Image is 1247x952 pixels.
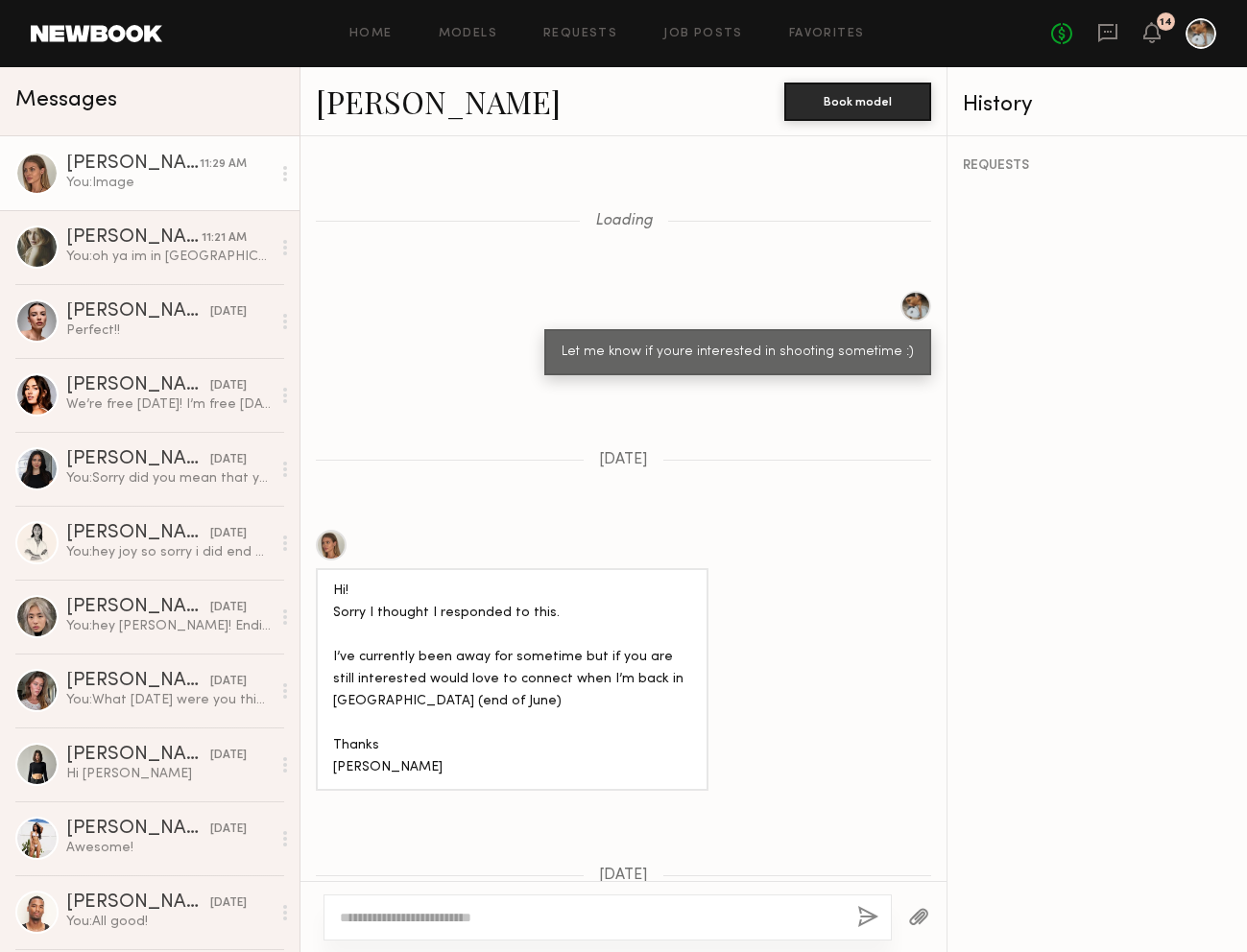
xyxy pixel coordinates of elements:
[66,617,271,635] div: You: hey [PERSON_NAME]! Ending up going a different route that day but ill let you know when some...
[66,302,210,321] div: [PERSON_NAME]
[210,894,247,913] div: [DATE]
[599,452,648,468] span: [DATE]
[316,81,561,122] a: [PERSON_NAME]
[66,746,210,765] div: [PERSON_NAME]
[66,893,210,913] div: [PERSON_NAME]
[66,820,210,839] div: [PERSON_NAME]
[66,376,210,395] div: [PERSON_NAME]
[963,94,1232,116] div: History
[963,159,1232,173] div: REQUESTS
[439,28,497,40] a: Models
[210,673,247,691] div: [DATE]
[562,342,914,364] div: Let me know if youre interested in shooting sometime :)
[789,28,865,40] a: Favorites
[66,765,271,783] div: Hi [PERSON_NAME]
[200,155,247,174] div: 11:29 AM
[543,28,617,40] a: Requests
[210,451,247,469] div: [DATE]
[66,155,200,174] div: [PERSON_NAME]
[663,28,743,40] a: Job Posts
[66,469,271,488] div: You: Sorry did you mean that youre back in [GEOGRAPHIC_DATA] until the 23rd? [GEOGRAPHIC_DATA]
[210,599,247,617] div: [DATE]
[66,543,271,561] div: You: hey joy so sorry i did end up booking someone! When are you both next available?
[66,450,210,469] div: [PERSON_NAME]
[66,598,210,617] div: [PERSON_NAME]
[66,839,271,857] div: Awesome!
[210,303,247,321] div: [DATE]
[66,691,271,709] div: You: What [DATE] were you thinking? I'll be busy [DATE] the morning of the 24th. Let me know when...
[349,28,393,40] a: Home
[210,525,247,543] div: [DATE]
[595,213,653,229] span: Loading
[210,821,247,839] div: [DATE]
[66,321,271,340] div: Perfect!!
[66,395,271,414] div: We’re free [DATE]! I’m free [DATE] but my partner is not
[784,92,931,108] a: Book model
[599,868,648,884] span: [DATE]
[15,89,117,111] span: Messages
[66,913,271,931] div: You: All good!
[784,83,931,121] button: Book model
[210,747,247,765] div: [DATE]
[66,174,271,192] div: You: Image
[333,581,691,779] div: Hi! Sorry I thought I responded to this. I’ve currently been away for sometime but if you are sti...
[66,672,210,691] div: [PERSON_NAME]
[66,524,210,543] div: [PERSON_NAME]
[66,248,271,266] div: You: oh ya im in [GEOGRAPHIC_DATA] haha i posted it for LA. no worries!
[66,228,202,248] div: [PERSON_NAME]
[210,377,247,395] div: [DATE]
[202,229,247,248] div: 11:21 AM
[1160,17,1172,28] div: 14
